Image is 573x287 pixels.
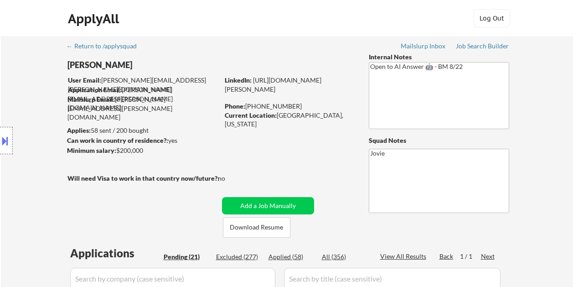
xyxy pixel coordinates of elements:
button: Add a Job Manually [222,197,314,214]
div: Applied (58) [268,252,314,261]
div: Next [481,252,496,261]
div: no [218,174,244,183]
strong: Current Location: [225,111,277,119]
a: ← Return to /applysquad [67,42,145,52]
div: Job Search Builder [456,43,509,49]
div: Back [439,252,454,261]
div: Squad Notes [369,136,509,145]
a: [URL][DOMAIN_NAME][PERSON_NAME] [225,76,321,93]
div: Internal Notes [369,52,509,62]
a: Mailslurp Inbox [401,42,446,52]
div: All (356) [322,252,367,261]
div: 1 / 1 [460,252,481,261]
div: [PHONE_NUMBER] [225,102,354,111]
a: Job Search Builder [456,42,509,52]
div: ← Return to /applysquad [67,43,145,49]
button: Log Out [474,9,510,27]
div: Excluded (277) [216,252,262,261]
button: Download Resume [223,217,290,238]
strong: LinkedIn: [225,76,252,84]
div: Applications [70,248,160,259]
strong: Phone: [225,102,245,110]
div: Pending (21) [164,252,209,261]
div: ApplyAll [68,11,122,26]
div: Mailslurp Inbox [401,43,446,49]
div: View All Results [380,252,429,261]
div: [GEOGRAPHIC_DATA], [US_STATE] [225,111,354,129]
